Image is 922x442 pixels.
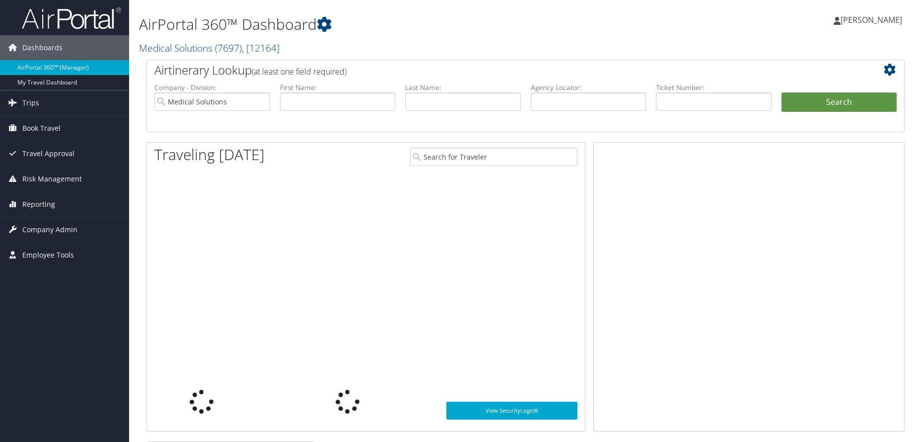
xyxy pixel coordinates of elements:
span: Dashboards [22,35,63,60]
label: Ticket Number: [656,83,772,92]
span: Employee Tools [22,243,74,267]
label: Company - Division: [154,83,270,92]
h1: Traveling [DATE] [154,144,265,165]
span: Trips [22,90,39,115]
span: Travel Approval [22,141,74,166]
label: Last Name: [405,83,521,92]
button: Search [781,92,897,112]
label: Agency Locator: [531,83,646,92]
a: View SecurityLogic® [446,402,577,420]
a: Medical Solutions [139,41,280,55]
span: [PERSON_NAME] [841,14,902,25]
span: Reporting [22,192,55,217]
span: , [ 12164 ] [242,41,280,55]
input: Search for Traveler [410,148,578,166]
h2: Airtinerary Lookup [154,62,834,79]
span: Company Admin [22,217,77,242]
h1: AirPortal 360™ Dashboard [139,14,654,35]
img: airportal-logo.png [22,6,121,30]
span: (at least one field required) [252,66,347,77]
span: Risk Management [22,167,82,191]
label: First Name: [280,83,396,92]
a: [PERSON_NAME] [834,5,912,35]
span: Book Travel [22,116,61,141]
span: ( 7697 ) [215,41,242,55]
